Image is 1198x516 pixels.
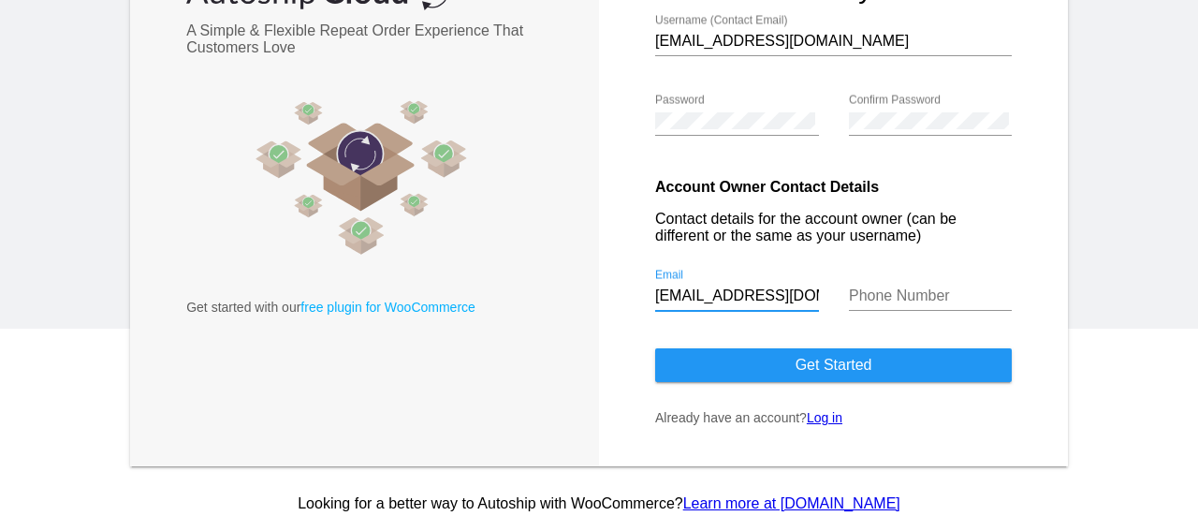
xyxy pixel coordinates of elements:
p: Get started with our [186,300,537,315]
a: Learn more at [DOMAIN_NAME] [683,495,900,511]
a: free plugin for WooCommerce [300,300,475,315]
button: Get started [655,348,1012,382]
h3: A Simple & Flexible Repeat Order Experience That Customers Love [186,22,537,56]
input: Username (Contact Email) [655,33,1012,50]
img: Automate repeat orders and plan deliveries to your best customers [186,84,537,272]
p: Contact details for the account owner (can be different or the same as your username) [655,211,1012,244]
p: Looking for a better way to Autoship with WooCommerce? [126,495,1072,512]
span: Get started [796,357,872,373]
a: Log in [807,410,842,425]
p: Already have an account? [655,410,1012,425]
input: Phone Number [849,287,1013,304]
strong: Account Owner Contact Details [655,179,879,195]
input: Email [655,287,819,304]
